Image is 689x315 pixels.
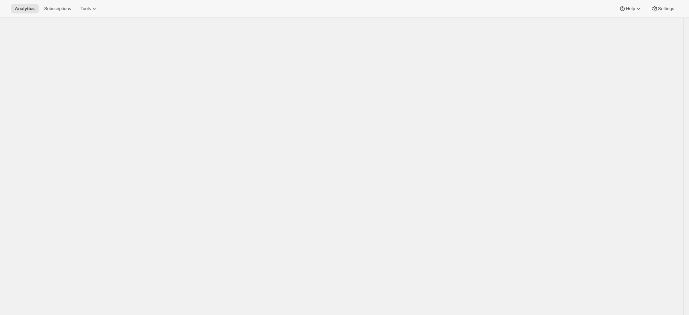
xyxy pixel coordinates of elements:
[76,4,102,13] button: Tools
[647,4,678,13] button: Settings
[658,6,674,11] span: Settings
[15,6,35,11] span: Analytics
[11,4,39,13] button: Analytics
[626,6,635,11] span: Help
[40,4,75,13] button: Subscriptions
[44,6,71,11] span: Subscriptions
[80,6,91,11] span: Tools
[615,4,646,13] button: Help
